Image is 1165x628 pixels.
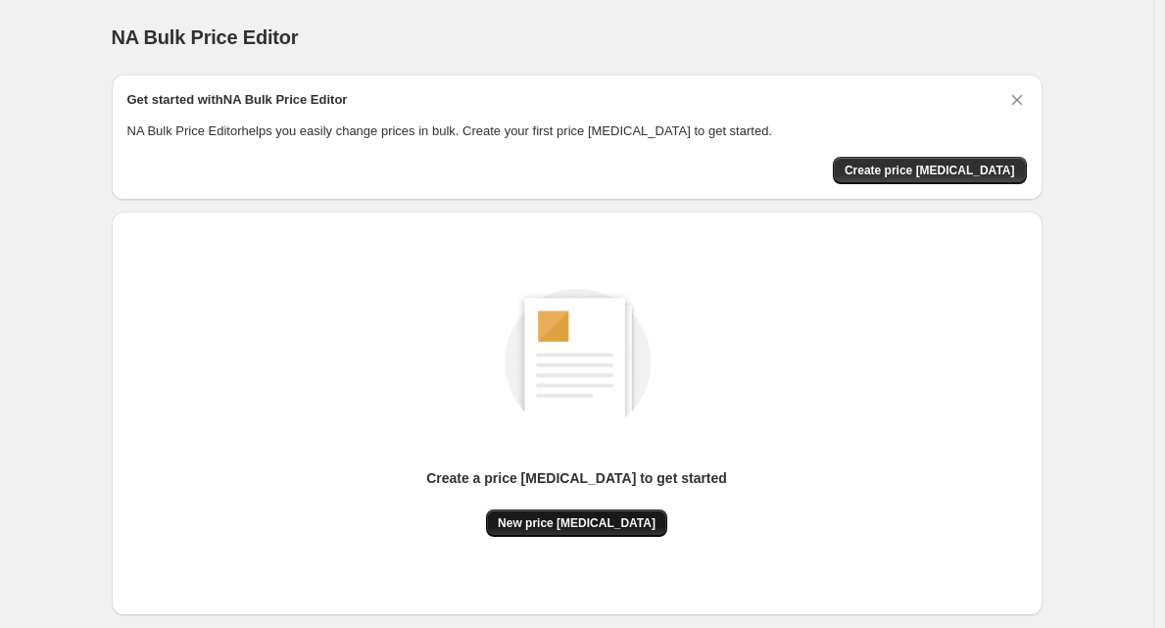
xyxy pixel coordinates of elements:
button: Dismiss card [1007,90,1027,110]
span: Create price [MEDICAL_DATA] [845,163,1015,178]
span: New price [MEDICAL_DATA] [498,515,655,531]
p: Create a price [MEDICAL_DATA] to get started [426,468,727,488]
span: NA Bulk Price Editor [112,26,299,48]
button: New price [MEDICAL_DATA] [486,509,667,537]
button: Create price change job [833,157,1027,184]
p: NA Bulk Price Editor helps you easily change prices in bulk. Create your first price [MEDICAL_DAT... [127,121,1027,141]
h2: Get started with NA Bulk Price Editor [127,90,348,110]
